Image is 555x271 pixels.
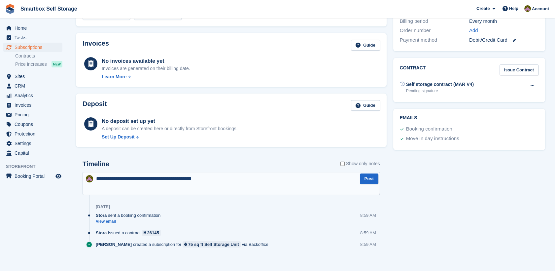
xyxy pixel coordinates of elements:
span: Account [532,6,549,12]
span: Sites [15,72,54,81]
div: Move in day instructions [406,135,459,143]
a: Contracts [15,53,62,59]
a: menu [3,148,62,158]
h2: Invoices [83,40,109,51]
h2: Timeline [83,160,109,168]
a: menu [3,33,62,42]
div: sent a booking confirmation [96,212,164,218]
h2: Deposit [83,100,107,111]
span: Pricing [15,110,54,119]
div: [DATE] [96,204,110,210]
span: Home [15,23,54,33]
a: Learn More [102,73,190,80]
span: Booking Portal [15,172,54,181]
a: menu [3,110,62,119]
span: Help [509,5,518,12]
span: Create [476,5,490,12]
a: Add [469,27,478,34]
div: created a subscription for via Backoffice [96,241,272,248]
a: Guide [351,100,380,111]
img: Kayleigh Devlin [86,175,93,182]
div: Billing period [400,18,469,25]
div: Learn More [102,73,126,80]
span: Settings [15,139,54,148]
h2: Contract [400,64,426,75]
span: CRM [15,81,54,91]
span: Stora [96,230,107,236]
a: menu [3,139,62,148]
span: Invoices [15,100,54,110]
a: menu [3,100,62,110]
div: Booking confirmation [406,125,452,133]
span: [PERSON_NAME] [96,241,132,248]
a: Guide [351,40,380,51]
div: Pending signature [406,88,474,94]
div: No invoices available yet [102,57,190,65]
span: Tasks [15,33,54,42]
a: menu [3,43,62,52]
a: menu [3,129,62,138]
a: Issue Contract [500,64,538,75]
div: Invoices are generated on their billing date. [102,65,190,72]
label: Show only notes [340,160,380,167]
p: A deposit can be created here or directly from Storefront bookings. [102,125,238,132]
div: 8:59 AM [360,230,376,236]
div: 8:59 AM [360,241,376,248]
a: Smartbox Self Storage [18,3,80,14]
span: Subscriptions [15,43,54,52]
div: NEW [52,61,62,67]
input: Show only notes [340,160,345,167]
div: No deposit set up yet [102,117,238,125]
a: menu [3,72,62,81]
span: Coupons [15,120,54,129]
div: Every month [469,18,538,25]
img: Kayleigh Devlin [524,5,531,12]
img: stora-icon-8386f47178a22dfd0bd8f6a31ec36ba5ce8667c1dd55bd0f319d3a0aa187defe.svg [5,4,15,14]
div: 8:59 AM [360,212,376,218]
h2: Emails [400,115,538,121]
div: Order number [400,27,469,34]
div: Debit/Credit Card [469,36,538,44]
div: issued a contract [96,230,164,236]
button: Post [360,174,378,184]
a: Set Up Deposit [102,134,238,140]
a: 75 sq ft Self Storage Unit [183,241,241,248]
a: menu [3,81,62,91]
span: Price increases [15,61,47,67]
a: Price increases NEW [15,60,62,68]
a: 26145 [142,230,161,236]
a: menu [3,172,62,181]
a: menu [3,91,62,100]
span: Analytics [15,91,54,100]
span: Stora [96,212,107,218]
a: Preview store [54,172,62,180]
div: 75 sq ft Self Storage Unit [188,241,239,248]
a: View email [96,219,164,224]
a: menu [3,23,62,33]
span: Storefront [6,163,66,170]
div: Payment method [400,36,469,44]
div: Self storage contract (MAR V4) [406,81,474,88]
div: 26145 [147,230,159,236]
a: menu [3,120,62,129]
div: Set Up Deposit [102,134,135,140]
span: Capital [15,148,54,158]
span: Protection [15,129,54,138]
